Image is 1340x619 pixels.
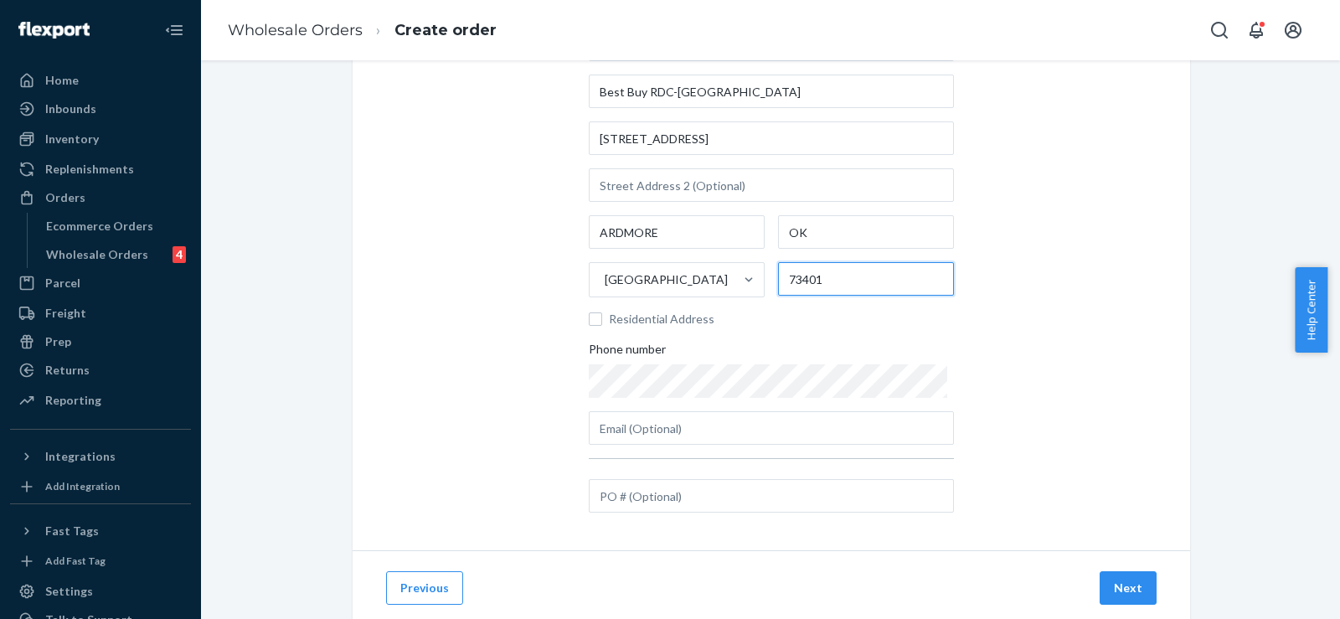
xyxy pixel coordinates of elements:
a: Add Fast Tag [10,551,191,571]
div: Reporting [45,392,101,409]
div: Replenishments [45,161,134,178]
div: Settings [45,583,93,600]
input: Residential Address [589,312,602,326]
a: Prep [10,328,191,355]
input: City [589,215,765,249]
button: Open Search Box [1203,13,1236,47]
span: Phone number [589,341,666,364]
div: Add Integration [45,479,120,493]
a: Home [10,67,191,94]
a: Settings [10,578,191,605]
div: Returns [45,362,90,379]
button: Fast Tags [10,518,191,544]
input: Street Address 2 (Optional) [589,168,954,202]
a: Orders [10,184,191,211]
a: Replenishments [10,156,191,183]
a: Parcel [10,270,191,297]
a: Wholesale Orders4 [38,241,192,268]
input: Email (Optional) [589,411,954,445]
input: PO # (Optional) [589,479,954,513]
span: Residential Address [609,311,954,328]
input: Street Address [589,121,954,155]
button: Previous [386,571,463,605]
button: Open account menu [1276,13,1310,47]
a: Create order [394,21,497,39]
div: Ecommerce Orders [46,218,153,235]
ol: breadcrumbs [214,6,510,55]
img: Flexport logo [18,22,90,39]
div: Parcel [45,275,80,291]
div: Home [45,72,79,89]
button: Integrations [10,443,191,470]
a: Inbounds [10,95,191,122]
div: Integrations [45,448,116,465]
div: Prep [45,333,71,350]
input: ZIP Code [778,262,954,296]
input: Company Name [589,75,954,108]
a: Wholesale Orders [228,21,363,39]
div: Freight [45,305,86,322]
div: Wholesale Orders [46,246,148,263]
a: Freight [10,300,191,327]
div: Inventory [45,131,99,147]
div: Orders [45,189,85,206]
div: Inbounds [45,101,96,117]
a: Add Integration [10,477,191,497]
button: Help Center [1295,267,1327,353]
button: Next [1100,571,1157,605]
button: Close Navigation [157,13,191,47]
input: [GEOGRAPHIC_DATA] [603,271,605,288]
div: [GEOGRAPHIC_DATA] [605,271,728,288]
a: Inventory [10,126,191,152]
div: 4 [173,246,186,263]
button: Open notifications [1239,13,1273,47]
a: Returns [10,357,191,384]
div: Add Fast Tag [45,554,106,568]
a: Reporting [10,387,191,414]
div: Fast Tags [45,523,99,539]
a: Ecommerce Orders [38,213,192,240]
input: State [778,215,954,249]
